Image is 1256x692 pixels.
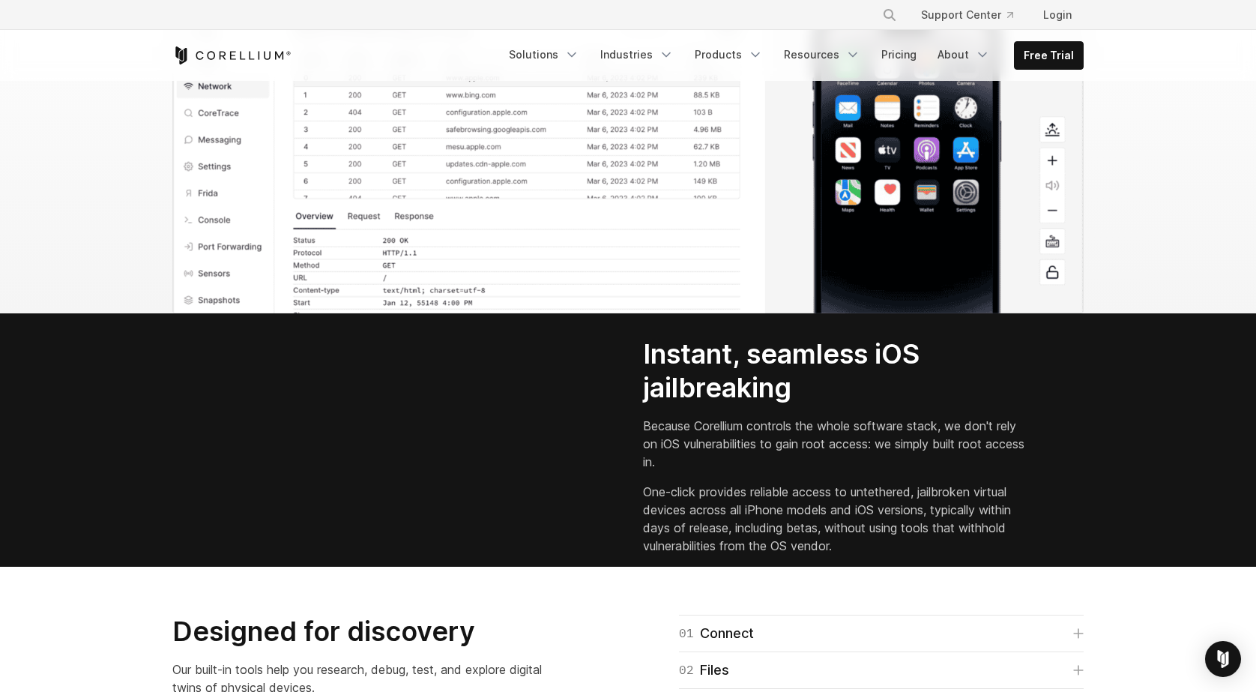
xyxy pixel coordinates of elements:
[1015,42,1083,69] a: Free Trial
[500,41,1084,70] div: Navigation Menu
[864,1,1084,28] div: Navigation Menu
[679,623,694,644] span: 01
[1031,1,1084,28] a: Login
[172,615,556,649] h2: Designed for discovery
[643,417,1027,471] p: Because Corellium controls the whole software stack, we don't rely on iOS vulnerabilities to gain...
[679,660,694,681] span: 02
[679,623,1084,644] a: 01Connect
[172,46,292,64] a: Corellium Home
[591,41,683,68] a: Industries
[686,41,772,68] a: Products
[679,623,754,644] div: Connect
[172,394,397,507] video: Your browser does not support the video tag.
[679,660,729,681] div: Files
[775,41,869,68] a: Resources
[643,337,1027,405] h2: Instant, seamless iOS jailbreaking
[876,1,903,28] button: Search
[643,483,1027,555] p: One-click provides reliable access to untethered, jailbroken virtual devices across all iPhone mo...
[872,41,926,68] a: Pricing
[500,41,588,68] a: Solutions
[1205,641,1241,677] div: Open Intercom Messenger
[929,41,999,68] a: About
[909,1,1025,28] a: Support Center
[679,660,1084,681] a: 02Files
